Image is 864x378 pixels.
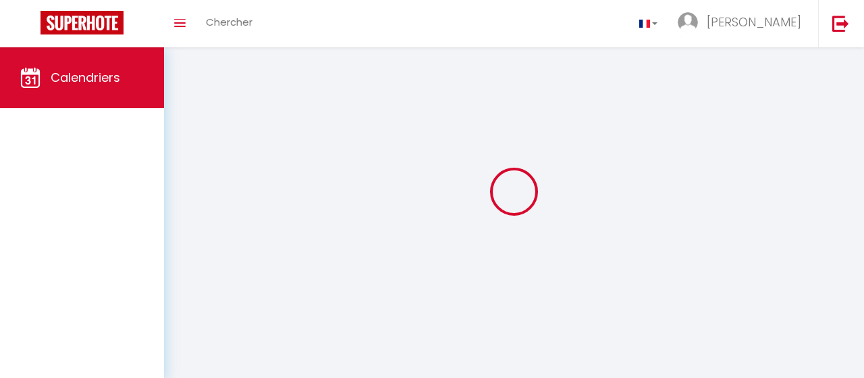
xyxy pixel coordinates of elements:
span: [PERSON_NAME] [707,14,801,30]
img: logout [832,15,849,32]
span: Chercher [206,15,252,29]
img: ... [678,12,698,32]
img: Super Booking [40,11,124,34]
span: Calendriers [51,69,120,86]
